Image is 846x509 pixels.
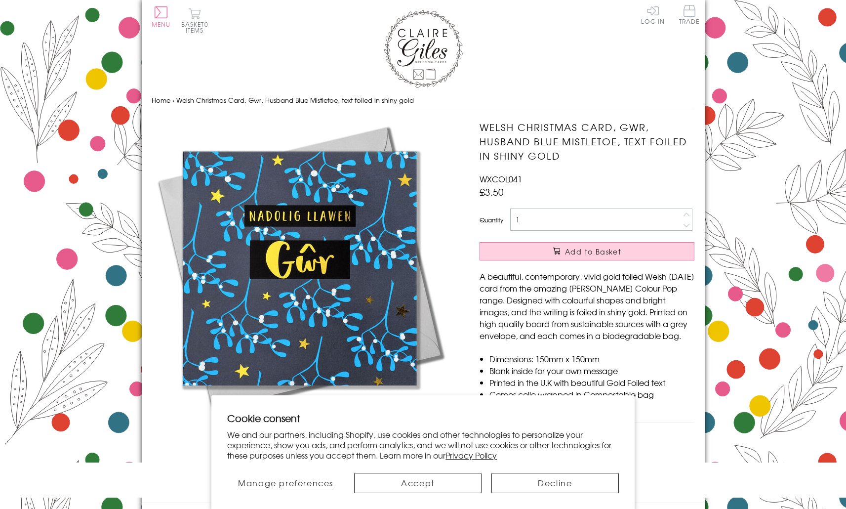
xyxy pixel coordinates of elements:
[152,6,171,27] button: Menu
[152,90,695,111] nav: breadcrumbs
[238,477,333,489] span: Manage preferences
[489,365,694,377] li: Blank inside for your own message
[480,173,522,185] span: WXCOL041
[176,95,414,105] span: Welsh Christmas Card, Gwr, Husband Blue Mistletoe, text foiled in shiny gold
[679,5,700,26] a: Trade
[152,20,171,29] span: Menu
[679,5,700,24] span: Trade
[152,120,448,417] img: Welsh Christmas Card, Gwr, Husband Blue Mistletoe, text foiled in shiny gold
[227,411,619,425] h2: Cookie consent
[384,10,463,88] img: Claire Giles Greetings Cards
[480,242,694,260] button: Add to Basket
[172,95,174,105] span: ›
[565,247,621,256] span: Add to Basket
[445,449,497,461] a: Privacy Policy
[186,20,208,35] span: 0 items
[227,473,344,493] button: Manage preferences
[152,95,170,105] a: Home
[489,377,694,388] li: Printed in the U.K with beautiful Gold Foiled text
[480,185,504,199] span: £3.50
[489,388,694,400] li: Comes cello wrapped in Compostable bag
[480,120,694,163] h1: Welsh Christmas Card, Gwr, Husband Blue Mistletoe, text foiled in shiny gold
[480,215,503,224] label: Quantity
[489,353,694,365] li: Dimensions: 150mm x 150mm
[480,270,694,341] p: A beautiful, contemporary, vivid gold foiled Welsh [DATE] card from the amazing [PERSON_NAME] Col...
[181,8,208,33] button: Basket0 items
[227,429,619,460] p: We and our partners, including Shopify, use cookies and other technologies to personalize your ex...
[491,473,619,493] button: Decline
[354,473,482,493] button: Accept
[641,5,665,24] a: Log In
